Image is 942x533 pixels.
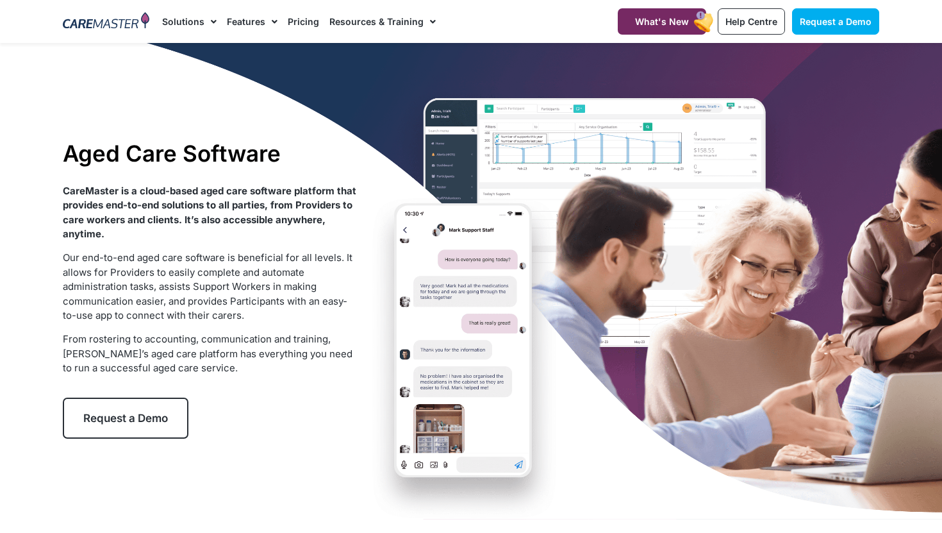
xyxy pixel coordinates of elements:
[83,412,168,425] span: Request a Demo
[800,16,872,27] span: Request a Demo
[63,333,352,374] span: From rostering to accounting, communication and training, [PERSON_NAME]’s aged care platform has ...
[718,8,785,35] a: Help Centre
[63,398,188,439] a: Request a Demo
[635,16,689,27] span: What's New
[792,8,879,35] a: Request a Demo
[725,16,777,27] span: Help Centre
[63,140,357,167] h1: Aged Care Software
[63,251,352,321] span: Our end-to-end aged care software is beneficial for all levels. It allows for Providers to easily...
[618,8,706,35] a: What's New
[63,185,356,241] strong: CareMaster is a cloud-based aged care software platform that provides end-to-end solutions to all...
[63,12,149,31] img: CareMaster Logo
